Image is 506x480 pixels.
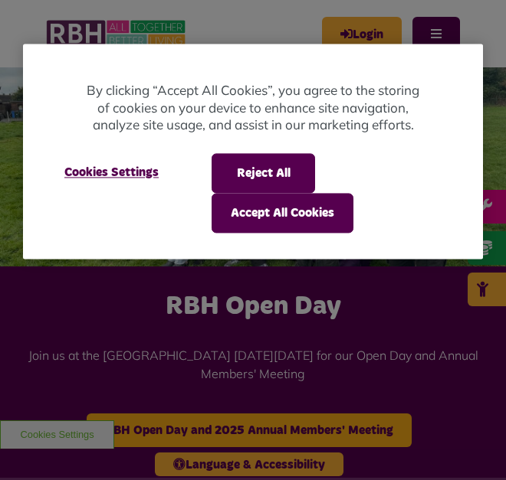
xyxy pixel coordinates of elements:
div: Privacy [23,44,483,259]
div: Cookie banner [23,44,483,259]
button: Accept All Cookies [212,193,353,233]
button: Reject All [212,153,315,193]
p: By clicking “Accept All Cookies”, you agree to the storing of cookies on your device to enhance s... [84,82,422,134]
button: Cookies Settings [46,153,177,191]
